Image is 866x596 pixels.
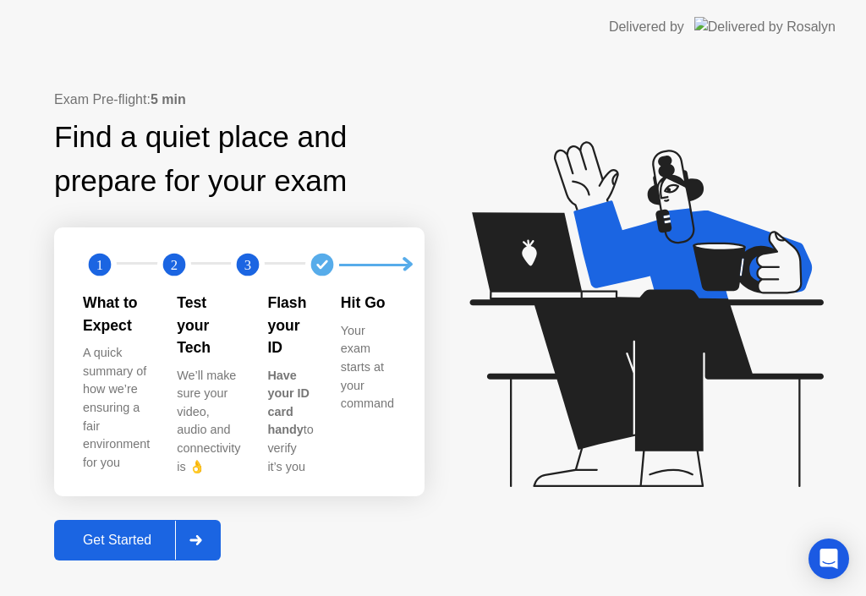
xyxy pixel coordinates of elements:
b: Have your ID card handy [267,369,310,437]
div: to verify it’s you [267,367,313,477]
div: Open Intercom Messenger [808,539,849,579]
text: 2 [171,257,178,273]
text: 1 [96,257,103,273]
div: Find a quiet place and prepare for your exam [54,115,425,205]
div: Hit Go [341,292,394,314]
div: Get Started [59,533,175,548]
b: 5 min [151,92,186,107]
text: 3 [244,257,251,273]
div: Exam Pre-flight: [54,90,425,110]
div: Test your Tech [177,292,240,358]
button: Get Started [54,520,221,560]
div: A quick summary of how we’re ensuring a fair environment for you [83,344,150,472]
div: Flash your ID [267,292,313,358]
div: We’ll make sure your video, audio and connectivity is 👌 [177,367,240,477]
div: Your exam starts at your command [341,322,394,413]
div: What to Expect [83,292,150,336]
img: Delivered by Rosalyn [694,17,836,36]
div: Delivered by [609,17,684,37]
